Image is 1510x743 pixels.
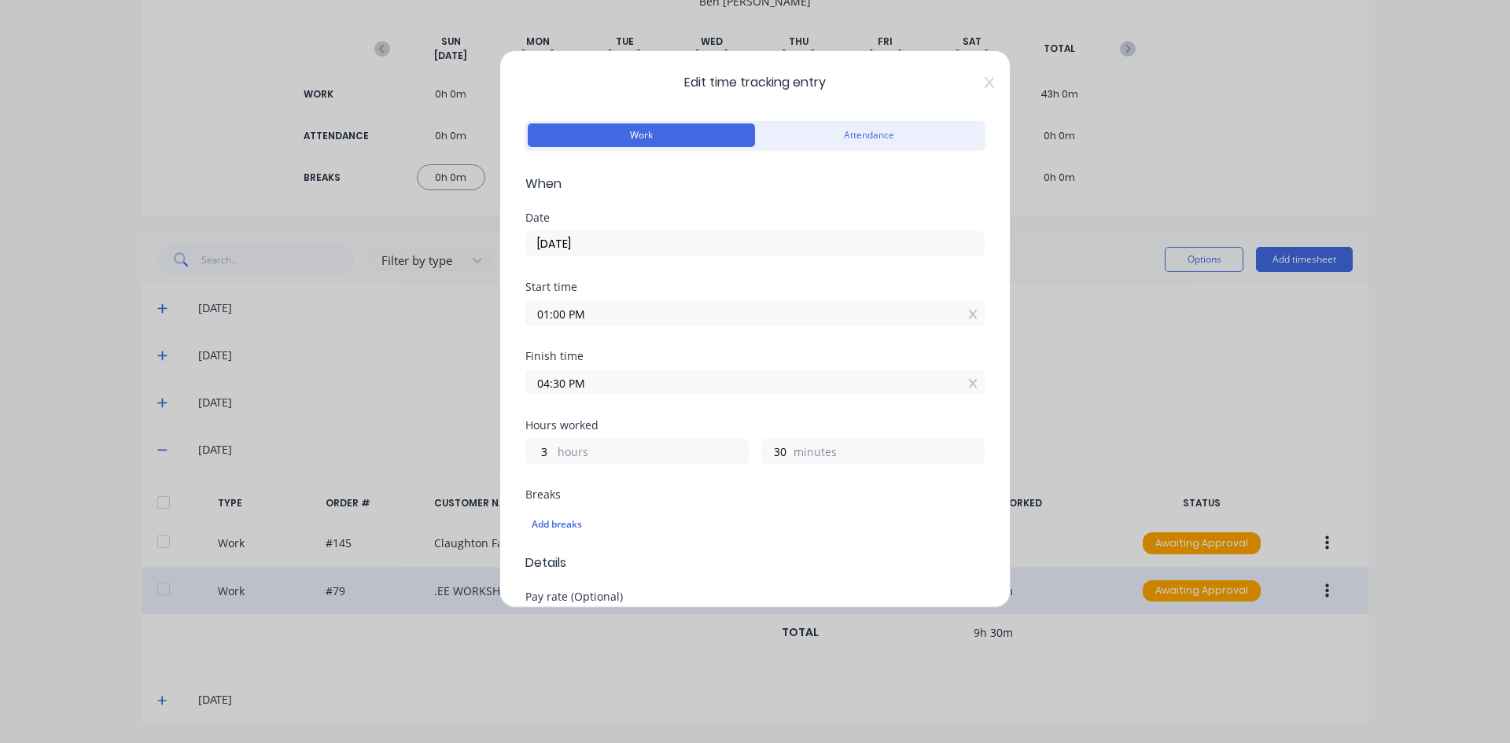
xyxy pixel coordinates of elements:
div: Start time [525,281,985,292]
input: 0 [526,440,554,463]
button: Work [528,123,755,147]
div: Add breaks [532,514,978,535]
span: Details [525,554,985,572]
label: minutes [794,443,984,463]
input: 0 [762,440,790,463]
div: Hours worked [525,420,985,431]
div: Finish time [525,351,985,362]
div: Pay rate (Optional) [525,591,985,602]
span: Edit time tracking entry [525,73,985,92]
label: hours [558,443,748,463]
span: When [525,175,985,193]
div: Date [525,212,985,223]
div: Breaks [525,489,985,500]
button: Attendance [755,123,982,147]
